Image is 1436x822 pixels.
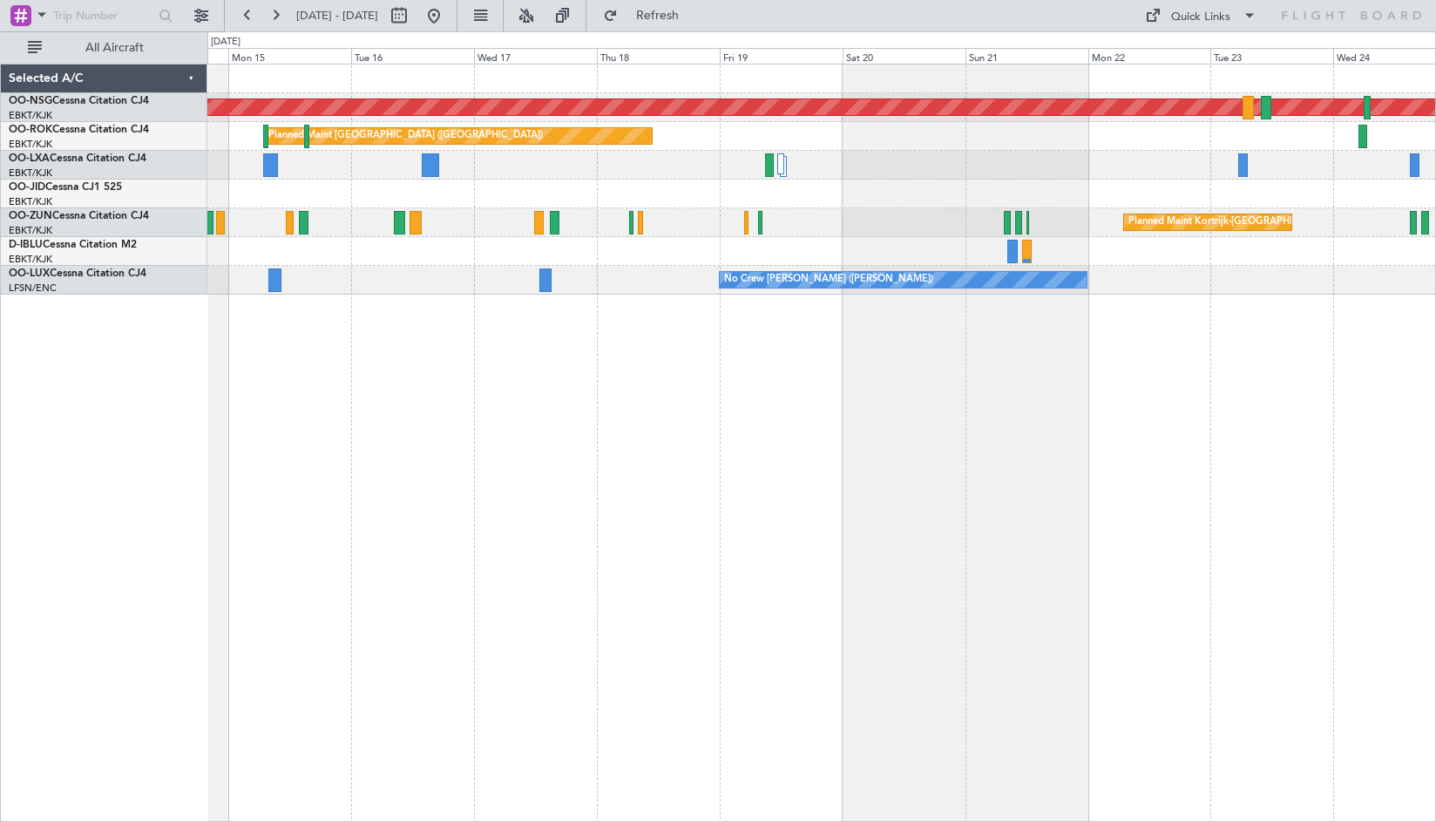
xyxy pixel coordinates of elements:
span: OO-ZUN [9,211,52,221]
span: OO-LUX [9,268,50,279]
div: Mon 15 [228,48,351,64]
a: EBKT/KJK [9,253,52,266]
div: Wed 17 [474,48,597,64]
span: OO-ROK [9,125,52,135]
span: [DATE] - [DATE] [296,8,378,24]
input: Trip Number [53,3,153,29]
span: OO-LXA [9,153,50,164]
div: [DATE] [211,35,240,50]
a: D-IBLUCessna Citation M2 [9,240,137,250]
div: Planned Maint Kortrijk-[GEOGRAPHIC_DATA] [1128,209,1331,235]
div: Tue 23 [1210,48,1333,64]
button: Refresh [595,2,700,30]
a: OO-ROKCessna Citation CJ4 [9,125,149,135]
span: OO-NSG [9,96,52,106]
div: Sun 21 [965,48,1088,64]
a: OO-LUXCessna Citation CJ4 [9,268,146,279]
div: Thu 18 [597,48,720,64]
a: OO-NSGCessna Citation CJ4 [9,96,149,106]
a: OO-LXACessna Citation CJ4 [9,153,146,164]
a: EBKT/KJK [9,195,52,208]
div: Quick Links [1171,9,1230,26]
a: OO-JIDCessna CJ1 525 [9,182,122,193]
span: D-IBLU [9,240,43,250]
a: EBKT/KJK [9,224,52,237]
div: Tue 16 [351,48,474,64]
span: OO-JID [9,182,45,193]
div: Sat 20 [843,48,965,64]
a: LFSN/ENC [9,282,57,295]
div: Planned Maint [GEOGRAPHIC_DATA] ([GEOGRAPHIC_DATA]) [268,123,543,149]
div: No Crew [PERSON_NAME] ([PERSON_NAME]) [724,267,933,293]
a: EBKT/KJK [9,138,52,151]
span: Refresh [621,10,694,22]
a: OO-ZUNCessna Citation CJ4 [9,211,149,221]
button: All Aircraft [19,34,189,62]
button: Quick Links [1136,2,1265,30]
a: EBKT/KJK [9,166,52,180]
div: Mon 22 [1088,48,1211,64]
span: All Aircraft [45,42,184,54]
a: EBKT/KJK [9,109,52,122]
div: Fri 19 [720,48,843,64]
